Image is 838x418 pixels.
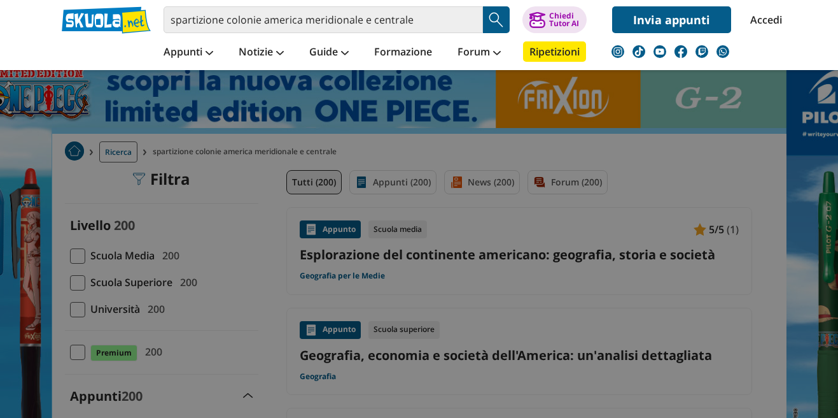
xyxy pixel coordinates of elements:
img: Cerca appunti, riassunti o versioni [487,10,506,29]
a: Forum [454,41,504,64]
input: Cerca appunti, riassunti o versioni [164,6,483,33]
a: Invia appunti [612,6,731,33]
img: instagram [611,45,624,58]
a: Ripetizioni [523,41,586,62]
div: Chiedi Tutor AI [549,12,579,27]
img: WhatsApp [716,45,729,58]
button: ChiediTutor AI [522,6,587,33]
img: youtube [653,45,666,58]
img: twitch [695,45,708,58]
a: Guide [306,41,352,64]
a: Appunti [160,41,216,64]
a: Accedi [750,6,777,33]
img: tiktok [632,45,645,58]
a: Notizie [235,41,287,64]
button: Search Button [483,6,510,33]
img: facebook [674,45,687,58]
a: Formazione [371,41,435,64]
